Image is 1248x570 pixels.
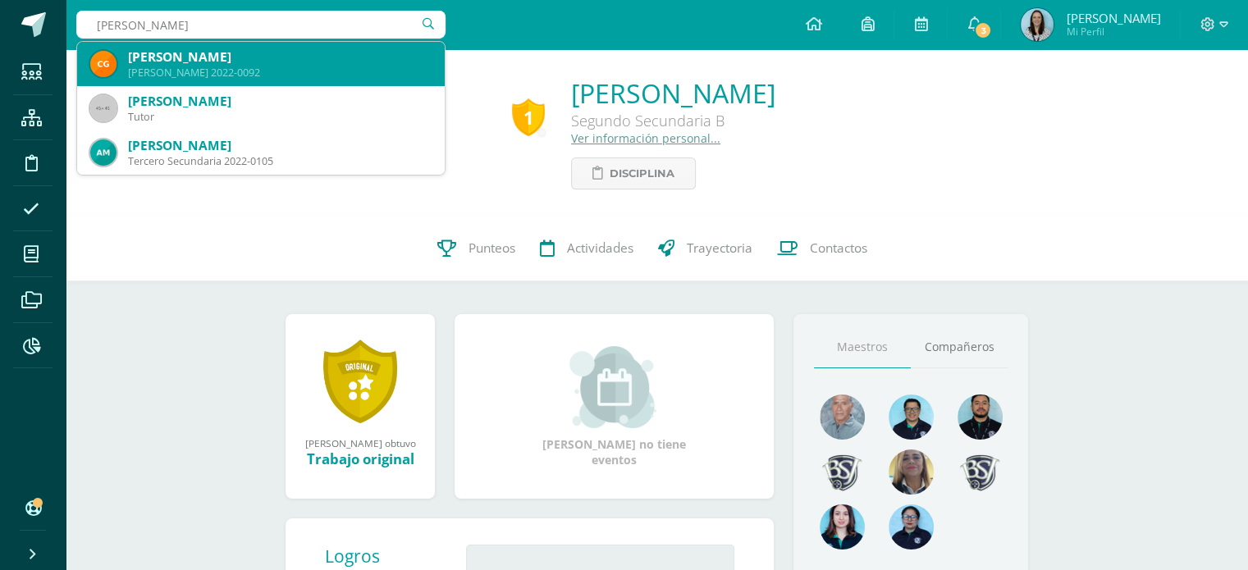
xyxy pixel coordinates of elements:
[571,75,775,111] a: [PERSON_NAME]
[820,394,865,440] img: 55ac31a88a72e045f87d4a648e08ca4b.png
[571,157,696,189] a: Disciplina
[128,66,432,80] div: [PERSON_NAME] 2022-0092
[610,158,674,189] span: Disciplina
[325,545,453,568] div: Logros
[571,111,775,130] div: Segundo Secundaria B
[128,93,432,110] div: [PERSON_NAME]
[814,326,911,368] a: Maestros
[128,48,432,66] div: [PERSON_NAME]
[687,239,752,257] span: Trayectoria
[128,154,432,168] div: Tercero Secundaria 2022-0105
[128,137,432,154] div: [PERSON_NAME]
[90,139,117,166] img: c258d6012a3d91edab1a797b78f35db1.png
[528,216,646,281] a: Actividades
[90,95,117,121] img: 45x45
[765,216,880,281] a: Contactos
[958,394,1003,440] img: 2207c9b573316a41e74c87832a091651.png
[889,449,934,495] img: aa9857ee84d8eb936f6c1e33e7ea3df6.png
[974,21,992,39] span: 3
[128,110,432,124] div: Tutor
[302,449,418,468] div: Trabajo original
[958,449,1003,495] img: 7641769e2d1e60c63392edc0587da052.png
[469,239,515,257] span: Punteos
[1066,25,1160,39] span: Mi Perfil
[533,346,697,467] div: [PERSON_NAME] no tiene eventos
[646,216,765,281] a: Trayectoria
[302,436,418,449] div: [PERSON_NAME] obtuvo
[569,346,659,428] img: event_small.png
[512,98,545,136] div: 1
[567,239,633,257] span: Actividades
[889,394,934,440] img: d220431ed6a2715784848fdc026b3719.png
[76,11,446,39] input: Busca un usuario...
[810,239,867,257] span: Contactos
[889,504,934,549] img: bed227fd71c3b57e9e7cc03a323db735.png
[425,216,528,281] a: Punteos
[820,504,865,549] img: 1f9df8322dc8a4a819c6562ad5c2ddfe.png
[911,326,1008,368] a: Compañeros
[90,51,117,77] img: c2e014333d800806d769e5b90a4752de.png
[1021,8,1054,41] img: 5a6f75ce900a0f7ea551130e923f78ee.png
[571,130,720,146] a: Ver información personal...
[820,449,865,495] img: d483e71d4e13296e0ce68ead86aec0b8.png
[1066,10,1160,26] span: [PERSON_NAME]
